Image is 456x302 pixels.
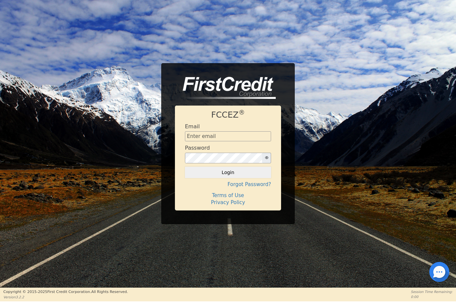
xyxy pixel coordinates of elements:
sup: ® [239,109,245,116]
h4: Email [185,123,200,130]
p: Session Time Remaining: [411,289,453,294]
h1: FCCEZ [185,110,271,120]
input: Enter email [185,131,271,141]
p: Copyright © 2015- 2025 First Credit Corporation. [3,289,128,295]
img: logo-CMu_cnol.png [175,77,276,99]
span: All Rights Reserved. [91,290,128,294]
h4: Terms of Use [185,192,271,198]
h4: Password [185,145,210,151]
p: Version 3.2.2 [3,295,128,300]
p: 0:00 [411,294,453,299]
h4: Privacy Policy [185,199,271,205]
button: Login [185,167,271,178]
h4: Forgot Password? [185,181,271,187]
input: password [185,153,262,163]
